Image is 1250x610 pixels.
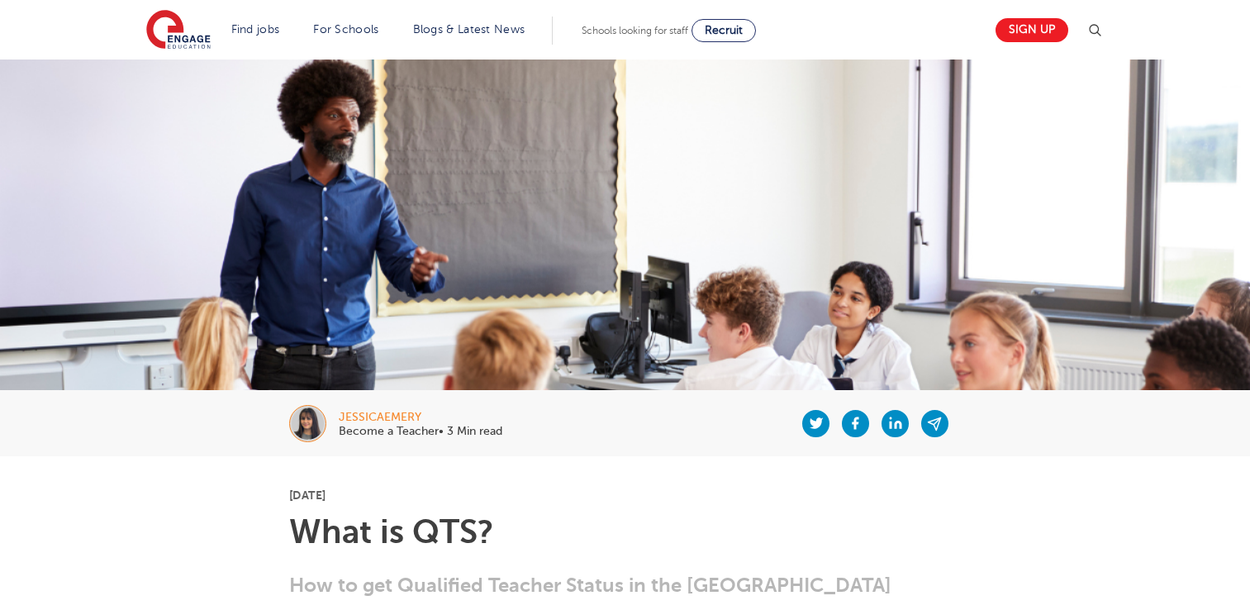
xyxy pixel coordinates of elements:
[705,24,743,36] span: Recruit
[289,516,961,549] h1: What is QTS?
[289,489,961,501] p: [DATE]
[692,19,756,42] a: Recruit
[582,25,688,36] span: Schools looking for staff
[339,426,502,437] p: Become a Teacher• 3 Min read
[996,18,1068,42] a: Sign up
[339,412,502,423] div: jessicaemery
[146,10,211,51] img: Engage Education
[289,574,961,597] h3: How to get Qualified Teacher Status in the [GEOGRAPHIC_DATA]
[413,23,525,36] a: Blogs & Latest News
[231,23,280,36] a: Find jobs
[313,23,378,36] a: For Schools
